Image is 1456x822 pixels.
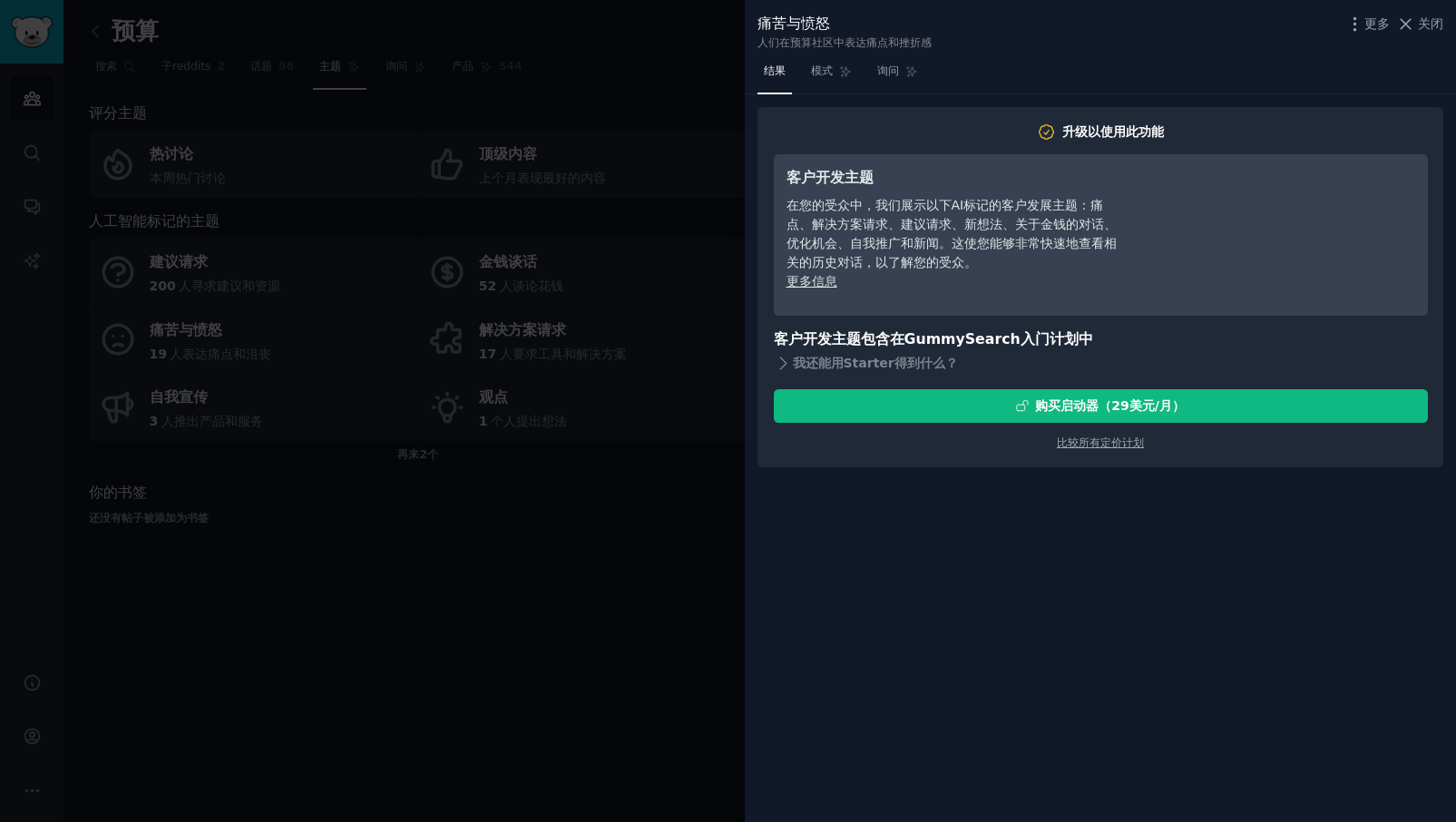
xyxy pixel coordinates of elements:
div: 我还能用 Starter 得到什么 ？ [774,351,1428,377]
button: 购买启动器（29美元/月） [774,389,1428,423]
button: 关闭 [1396,15,1444,34]
span: 询问 [877,64,899,80]
span: 结果 [764,64,786,80]
span: GummySearch 入门 [904,330,1050,347]
a: 比较所有定价计划 [1057,436,1144,449]
a: 结果 [757,57,792,94]
div: 痛苦与愤怒 [757,13,932,35]
div: 升级以使用此功能 [1062,122,1164,142]
button: 更多 [1345,15,1390,34]
span: 模式 [811,64,833,80]
span: 关闭 [1418,15,1443,34]
a: 更多信息 [787,274,837,289]
a: 询问 [871,57,924,94]
div: 人们在预算社区中表达痛点和挫折感 [757,35,932,52]
div: 在您的受众中，我们展示以下AI标记的客户发展主题：痛点、解决方案请求、建议请求、新想法、关于金钱的对话、优化机会、自我推广和新闻。这使您能够非常快速地查看相关的历史对话，以了解您的受众。 [787,196,1118,272]
span: 更多 [1364,15,1390,34]
h3: 客户开发主题 包含在 计划 中 [774,328,1428,351]
a: 模式 [805,57,858,94]
h3: 客户开发主题 [787,167,1118,190]
div: 购买 启动器 （ 29 美元 /月 ） [1035,396,1185,416]
iframe: YouTube视频播放器 [1143,167,1415,303]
